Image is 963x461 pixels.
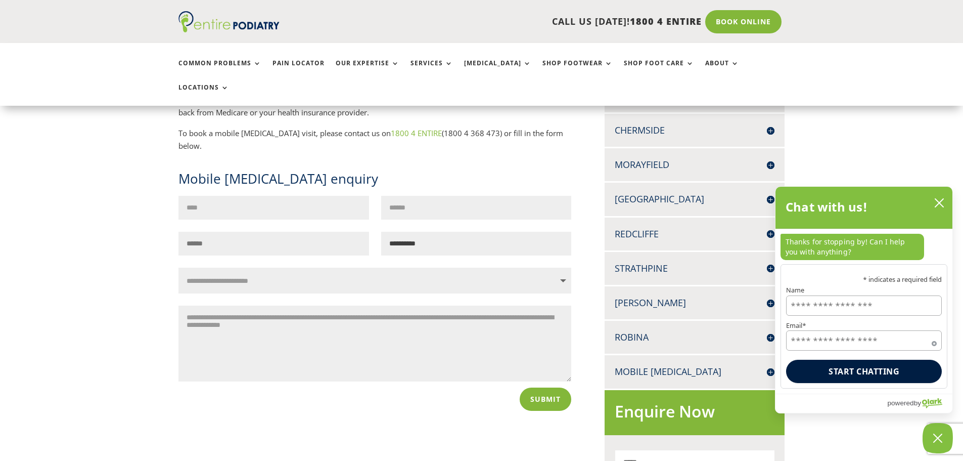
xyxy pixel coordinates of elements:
label: Name [786,287,942,294]
h2: Enquire Now [615,400,774,428]
h4: Strathpine [615,262,774,275]
h4: Morayfield [615,158,774,171]
input: Email [786,330,942,351]
a: Pain Locator [272,60,325,81]
label: Email* [786,322,942,329]
span: 1800 4 ENTIRE [630,15,702,27]
h4: [PERSON_NAME] [615,297,774,309]
a: 1800 4 ENTIRE [391,128,442,138]
h4: Robina [615,331,774,344]
h2: Chat with us! [786,197,868,217]
p: Thanks for stopping by! Can I help you with anything? [781,234,924,260]
h4: [GEOGRAPHIC_DATA] [615,193,774,205]
a: Services [410,60,453,81]
button: Submit [520,388,571,411]
span: Required field [932,339,937,344]
h4: Mobile [MEDICAL_DATA] [615,365,774,378]
a: Powered by Olark [887,394,952,413]
p: To book a mobile [MEDICAL_DATA] visit, please contact us on (1800 4 368 473) or fill in the form ... [178,127,572,153]
div: chat [775,229,952,264]
h4: Redcliffe [615,228,774,240]
a: Shop Foot Care [624,60,694,81]
h1: Mobile [MEDICAL_DATA] enquiry [178,170,572,196]
p: CALL US [DATE]! [318,15,702,28]
p: For mobile [MEDICAL_DATA] pricing, view the . You can claim some of this cost back from Medicare ... [178,94,572,127]
a: Our Expertise [336,60,399,81]
span: by [914,397,921,409]
a: Locations [178,84,229,106]
img: logo (1) [178,11,280,32]
a: Shop Footwear [542,60,613,81]
h4: Chermside [615,124,774,137]
a: Book Online [705,10,782,33]
a: Entire Podiatry [178,24,280,34]
button: close chatbox [931,195,947,211]
button: Close Chatbox [923,423,953,453]
button: Start chatting [786,360,942,383]
input: Name [786,296,942,316]
p: * indicates a required field [786,276,942,283]
a: [MEDICAL_DATA] [464,60,531,81]
span: powered [887,397,913,409]
div: olark chatbox [775,186,953,413]
a: Common Problems [178,60,261,81]
a: About [705,60,739,81]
